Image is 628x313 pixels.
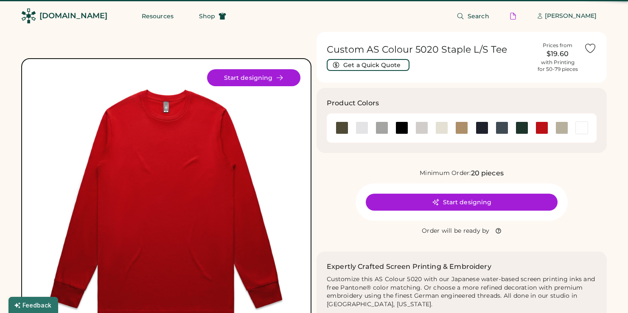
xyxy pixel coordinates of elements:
[39,11,107,21] div: [DOMAIN_NAME]
[538,59,578,73] div: with Printing for 50-79 pieces
[327,59,409,71] button: Get a Quick Quote
[207,69,300,86] button: Start designing
[420,169,471,178] div: Minimum Order:
[327,98,379,108] h3: Product Colors
[199,13,215,19] span: Shop
[543,42,572,49] div: Prices from
[446,8,499,25] button: Search
[327,262,491,272] h2: Expertly Crafted Screen Printing & Embroidery
[545,12,597,20] div: [PERSON_NAME]
[468,13,489,19] span: Search
[536,49,579,59] div: $19.60
[132,8,184,25] button: Resources
[471,168,504,178] div: 20 pieces
[327,44,531,56] h1: Custom AS Colour 5020 Staple L/S Tee
[366,194,558,211] button: Start designing
[327,275,597,309] div: Customize this AS Colour 5020 with our Japanese water-based screen printing inks and free Pantone...
[21,8,36,23] img: Rendered Logo - Screens
[189,8,236,25] button: Shop
[422,227,490,235] div: Order will be ready by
